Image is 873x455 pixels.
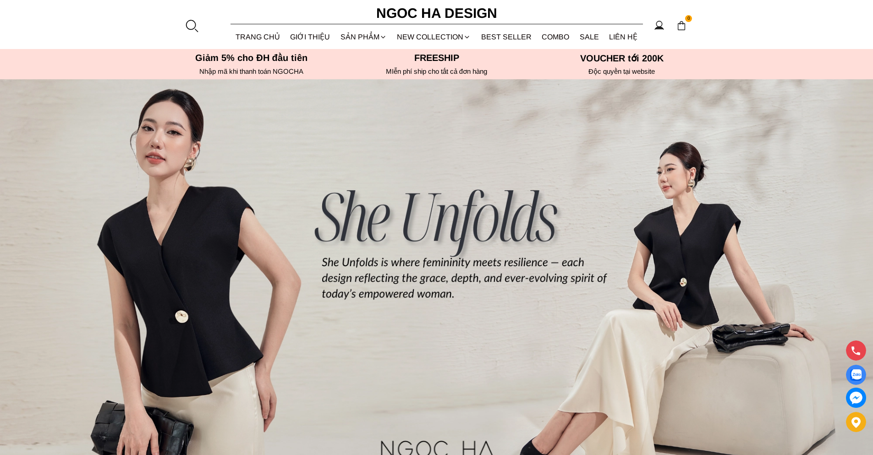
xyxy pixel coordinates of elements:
a: Combo [537,25,575,49]
h5: VOUCHER tới 200K [532,53,712,64]
a: messenger [846,388,866,408]
h6: Độc quyền tại website [532,67,712,76]
span: 0 [685,15,692,22]
a: NEW COLLECTION [392,25,476,49]
img: img-CART-ICON-ksit0nf1 [676,21,686,31]
a: Ngoc Ha Design [368,2,505,24]
div: SẢN PHẨM [335,25,392,49]
a: GIỚI THIỆU [285,25,335,49]
font: Nhập mã khi thanh toán NGOCHA [199,67,303,75]
a: BEST SELLER [476,25,537,49]
a: TRANG CHỦ [231,25,286,49]
img: Display image [850,369,862,381]
a: LIÊN HỆ [604,25,643,49]
font: Freeship [414,53,459,63]
a: Display image [846,365,866,385]
a: SALE [575,25,604,49]
h6: MIễn phí ship cho tất cả đơn hàng [347,67,527,76]
font: Giảm 5% cho ĐH đầu tiên [195,53,307,63]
